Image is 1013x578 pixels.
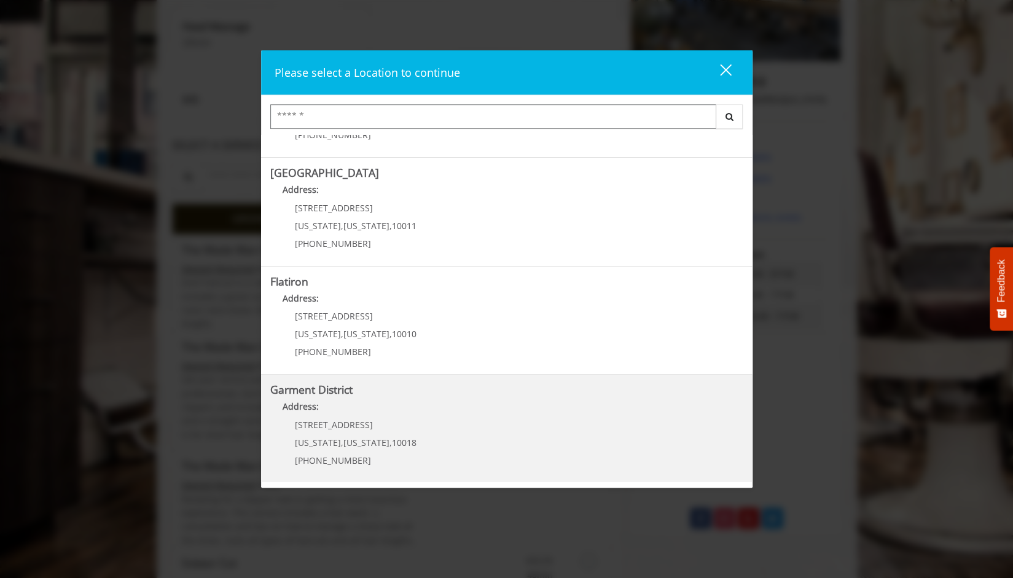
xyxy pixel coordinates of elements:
span: [US_STATE] [343,328,389,340]
span: [STREET_ADDRESS] [295,419,373,431]
span: , [341,437,343,448]
b: Address: [283,292,319,304]
span: Please select a Location to continue [275,65,460,80]
span: 10018 [392,437,417,448]
span: [US_STATE] [343,220,389,232]
span: [US_STATE] [295,437,341,448]
input: Search Center [270,104,716,129]
span: [PHONE_NUMBER] [295,455,371,466]
b: Flatiron [270,274,308,289]
span: Feedback [996,259,1007,302]
b: Garment District [270,382,353,397]
span: , [341,220,343,232]
i: Search button [722,112,737,121]
span: [PHONE_NUMBER] [295,346,371,357]
span: [PHONE_NUMBER] [295,238,371,249]
button: close dialog [697,60,739,85]
b: [GEOGRAPHIC_DATA] [270,165,379,180]
span: [US_STATE] [295,328,341,340]
button: Feedback - Show survey [990,247,1013,330]
span: 10011 [392,220,417,232]
span: , [341,328,343,340]
span: [US_STATE] [295,220,341,232]
span: [STREET_ADDRESS] [295,202,373,214]
span: , [389,437,392,448]
span: [US_STATE] [343,437,389,448]
span: , [389,220,392,232]
span: 10010 [392,328,417,340]
div: Center Select [270,104,743,135]
b: Address: [283,184,319,195]
b: Address: [283,400,319,412]
div: close dialog [706,63,730,82]
span: [STREET_ADDRESS] [295,310,373,322]
span: [PHONE_NUMBER] [295,129,371,141]
span: , [389,328,392,340]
